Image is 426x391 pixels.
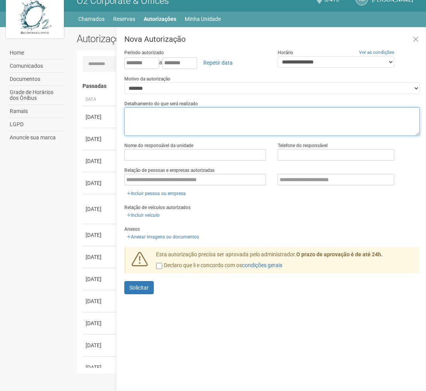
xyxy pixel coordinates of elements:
[124,75,170,82] label: Motivo da autorização
[86,135,114,143] div: [DATE]
[86,341,114,349] div: [DATE]
[86,364,114,371] div: [DATE]
[124,189,188,198] a: Incluir pessoa ou empresa
[124,233,201,241] a: Anexar imagens ou documentos
[86,179,114,187] div: [DATE]
[8,46,65,60] a: Home
[86,157,114,165] div: [DATE]
[359,50,394,55] a: Ver as condições
[124,204,191,211] label: Relação de veículos autorizados
[124,49,164,56] label: Período autorizado
[129,285,149,291] span: Solicitar
[156,263,162,269] input: Declaro que li e concordo com oscondições gerais
[8,131,65,144] a: Anuncie sua marca
[8,60,65,73] a: Comunicados
[86,275,114,283] div: [DATE]
[77,33,242,45] h2: Autorizações
[278,49,293,56] label: Horário
[124,167,215,174] label: Relação de pessoas e empresas autorizadas
[124,142,193,149] label: Nome do responsável da unidade
[124,226,140,233] label: Anexos
[86,319,114,327] div: [DATE]
[86,253,114,261] div: [DATE]
[150,251,420,273] div: Esta autorização precisa ser aprovada pelo administrador.
[86,113,114,121] div: [DATE]
[124,35,420,43] h3: Nova Autorização
[144,14,176,24] a: Autorizações
[296,251,383,257] strong: O prazo de aprovação é de até 24h.
[124,56,266,69] div: a
[156,262,282,269] label: Declaro que li e concordo com os
[124,281,154,294] button: Solicitar
[86,205,114,213] div: [DATE]
[124,211,162,220] a: Incluir veículo
[185,14,221,24] a: Minha Unidade
[8,73,65,86] a: Documentos
[82,83,414,89] h4: Passadas
[78,14,105,24] a: Chamados
[8,86,65,105] a: Grade de Horários dos Ônibus
[278,142,328,149] label: Telefone do responsável
[8,118,65,131] a: LGPD
[113,14,135,24] a: Reservas
[8,105,65,118] a: Ramais
[86,231,114,239] div: [DATE]
[82,93,117,106] th: Data
[124,100,198,107] label: Detalhamento do que será realizado
[86,297,114,305] div: [DATE]
[198,56,238,69] a: Repetir data
[242,262,282,268] a: condições gerais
